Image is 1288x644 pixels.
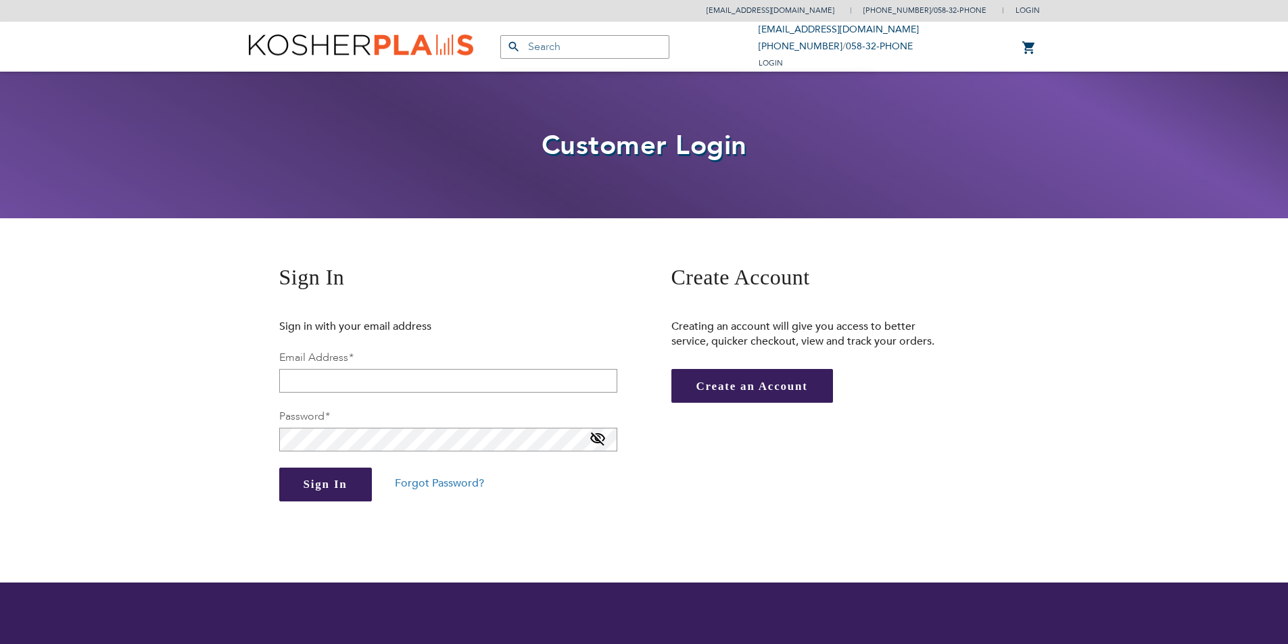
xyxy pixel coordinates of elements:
[671,369,833,403] a: Create an Account
[696,380,808,393] span: Create an Account
[934,5,986,16] a: 058-32-PHONE
[759,23,919,36] a: [EMAIL_ADDRESS][DOMAIN_NAME]
[1016,5,1040,16] span: Login
[395,476,484,491] a: Forgot Password?
[279,319,553,334] p: Sign in with your email address
[542,127,747,164] span: Customer Login
[759,40,842,53] a: [PHONE_NUMBER]
[279,350,353,365] label: Email Address
[279,369,617,393] input: Email
[671,265,810,289] span: Create Account
[850,1,986,20] li: /
[863,5,931,16] a: [PHONE_NUMBER]
[671,319,945,349] p: Creating an account will give you access to better service, quicker checkout, view and track your...
[500,35,669,59] input: Search
[249,34,473,59] img: Kosher Plans
[304,478,348,491] span: Sign In
[279,409,329,424] label: Password
[279,265,345,289] span: Sign In
[846,40,913,53] a: 058-32-PHONE
[759,58,783,68] span: Login
[707,5,834,16] a: [EMAIL_ADDRESS][DOMAIN_NAME]
[759,39,919,55] li: /
[279,468,372,501] button: Sign In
